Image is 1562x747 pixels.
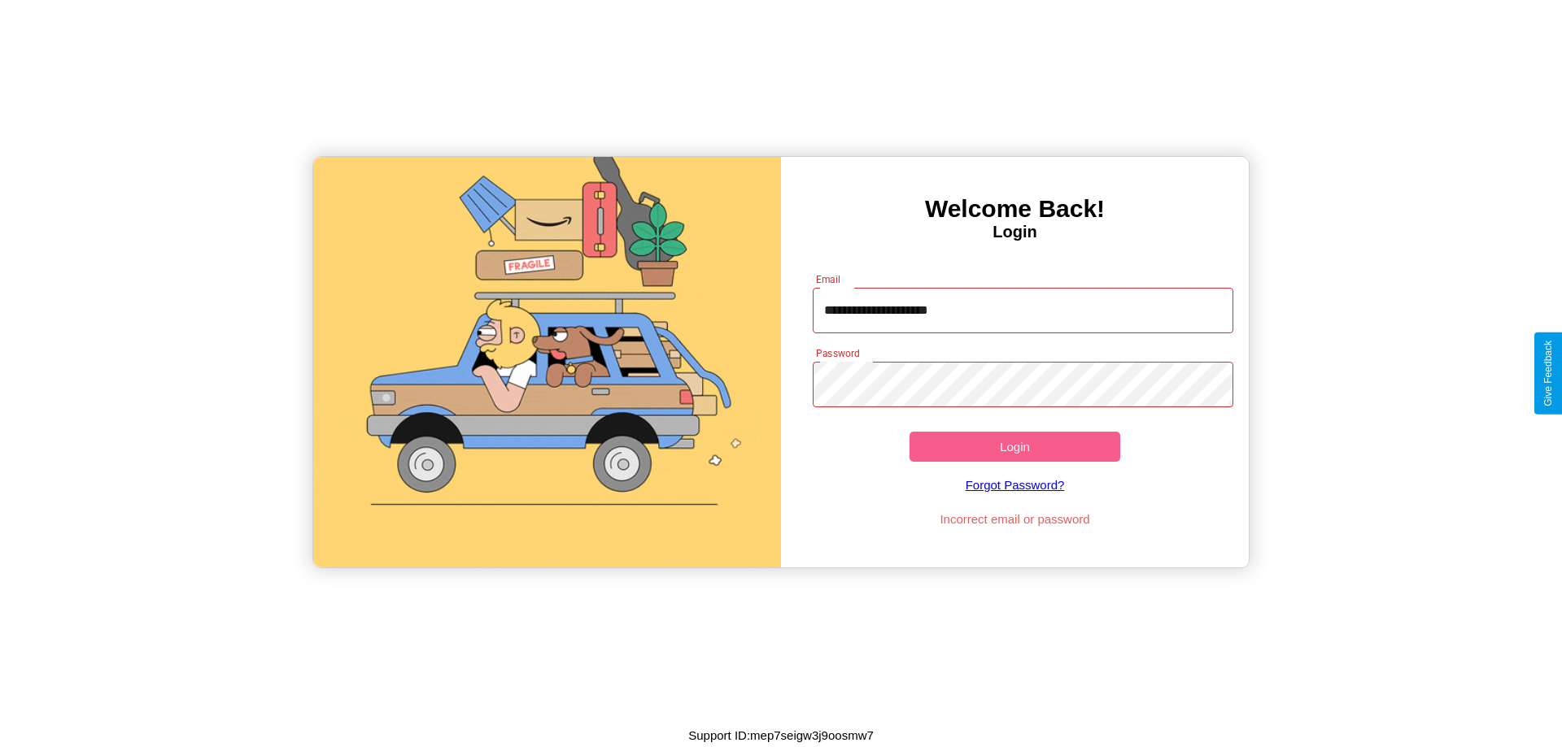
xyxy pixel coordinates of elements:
a: Forgot Password? [805,462,1226,508]
p: Incorrect email or password [805,508,1226,530]
button: Login [910,432,1120,462]
label: Email [816,272,841,286]
img: gif [313,157,781,567]
h3: Welcome Back! [781,195,1249,223]
label: Password [816,346,859,360]
p: Support ID: mep7seigw3j9oosmw7 [688,724,874,746]
div: Give Feedback [1542,341,1554,406]
h4: Login [781,223,1249,241]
